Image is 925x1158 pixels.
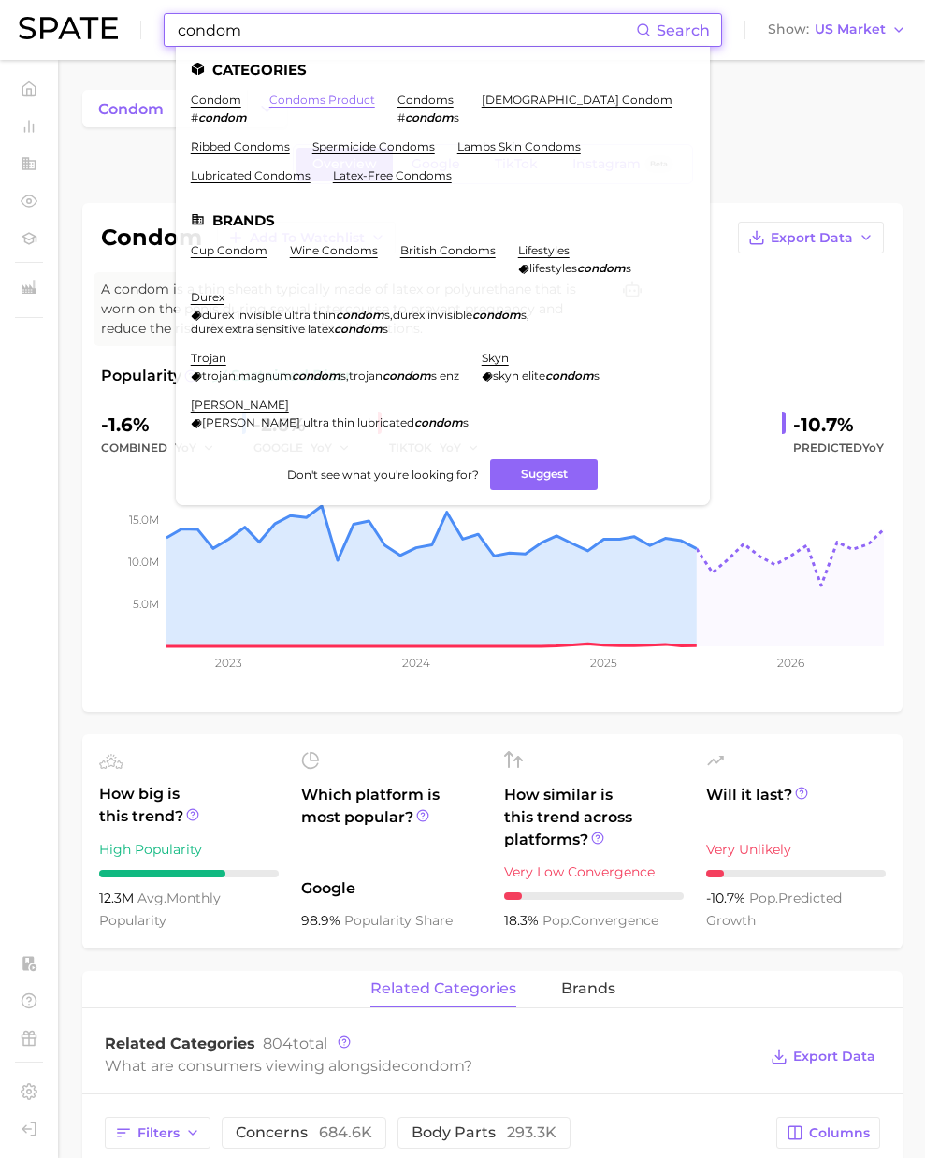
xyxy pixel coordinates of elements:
[706,890,749,906] span: -10.7%
[301,877,481,900] span: Google
[793,410,884,440] div: -10.7%
[405,110,454,124] em: condom
[590,656,617,670] tspan: 2025
[706,784,886,829] span: Will it last?
[542,912,571,929] abbr: popularity index
[504,892,684,900] div: 1 / 10
[507,1123,556,1141] span: 293.3k
[504,861,684,883] div: Very Low Convergence
[269,93,375,107] a: condoms product
[393,308,472,322] span: durex invisible
[472,308,521,322] em: condom
[771,230,853,246] span: Export Data
[191,308,672,336] div: , ,
[191,139,290,153] a: ribbed condoms
[749,890,778,906] abbr: popularity index
[191,168,311,182] a: lubricated condoms
[738,222,884,253] button: Export Data
[191,243,267,257] a: cup condom
[137,1125,180,1141] span: Filters
[706,838,886,861] div: Very Unlikely
[202,308,336,322] span: durex invisible ultra thin
[191,212,695,228] li: Brands
[431,369,459,383] span: s enz
[333,168,452,182] a: latex-free condoms
[706,870,886,877] div: 1 / 10
[98,100,164,118] span: condom
[99,783,279,829] span: How big is this trend?
[191,369,459,383] div: ,
[626,261,631,275] span: s
[202,415,414,429] span: [PERSON_NAME] ultra thin lubricated
[105,1035,255,1052] span: Related Categories
[290,243,378,257] a: wine condoms
[344,912,453,929] span: popularity share
[463,415,469,429] span: s
[490,459,598,490] button: Suggest
[319,1123,372,1141] span: 684.6k
[202,369,292,383] span: trojan magnum
[191,322,334,336] span: durex extra sensitive latex
[383,369,431,383] em: condom
[236,1125,372,1140] span: concerns
[101,410,227,440] div: -1.6%
[105,1053,757,1078] div: What are consumers viewing alongside ?
[561,980,615,997] span: brands
[198,110,247,124] em: condom
[793,1049,875,1064] span: Export Data
[521,308,527,322] span: s
[191,62,695,78] li: Categories
[99,838,279,861] div: High Popularity
[542,912,658,929] span: convergence
[493,369,545,383] span: skyn elite
[397,110,405,124] span: #
[809,1125,870,1141] span: Columns
[19,17,118,39] img: SPATE
[414,415,463,429] em: condom
[776,1117,880,1149] button: Columns
[482,93,672,107] a: [DEMOGRAPHIC_DATA] condom
[101,365,181,387] span: Popularity
[301,784,481,868] span: Which platform is most popular?
[545,369,594,383] em: condom
[105,1117,210,1149] button: Filters
[412,1125,556,1140] span: body parts
[454,110,459,124] span: s
[191,93,241,107] a: condom
[263,1035,327,1052] span: total
[397,93,454,107] a: condoms
[657,22,710,39] span: Search
[763,18,911,42] button: ShowUS Market
[15,1115,43,1143] a: Log out. Currently logged in with e-mail yumi.toki@spate.nyc.
[301,912,344,929] span: 98.9%
[384,308,390,322] span: s
[402,656,430,670] tspan: 2024
[383,322,388,336] span: s
[191,398,289,412] a: [PERSON_NAME]
[176,14,636,46] input: Search here for a brand, industry, or ingredient
[336,308,384,322] em: condom
[401,1057,464,1075] span: condom
[82,90,247,127] a: condom
[137,890,166,906] abbr: average
[793,437,884,459] span: Predicted
[457,139,581,153] a: lambs skin condoms
[504,784,684,851] span: How similar is this trend across platforms?
[529,261,577,275] span: lifestyles
[292,369,340,383] em: condom
[99,870,279,877] div: 7 / 10
[101,226,202,249] h1: condom
[349,369,383,383] span: trojan
[99,890,137,906] span: 12.3m
[191,290,224,304] a: durex
[768,24,809,35] span: Show
[706,890,842,929] span: predicted growth
[400,243,496,257] a: british condoms
[594,369,600,383] span: s
[287,468,479,482] span: Don't see what you're looking for?
[312,139,435,153] a: spermicide condoms
[370,980,516,997] span: related categories
[766,1044,880,1070] button: Export Data
[99,890,221,929] span: monthly popularity
[815,24,886,35] span: US Market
